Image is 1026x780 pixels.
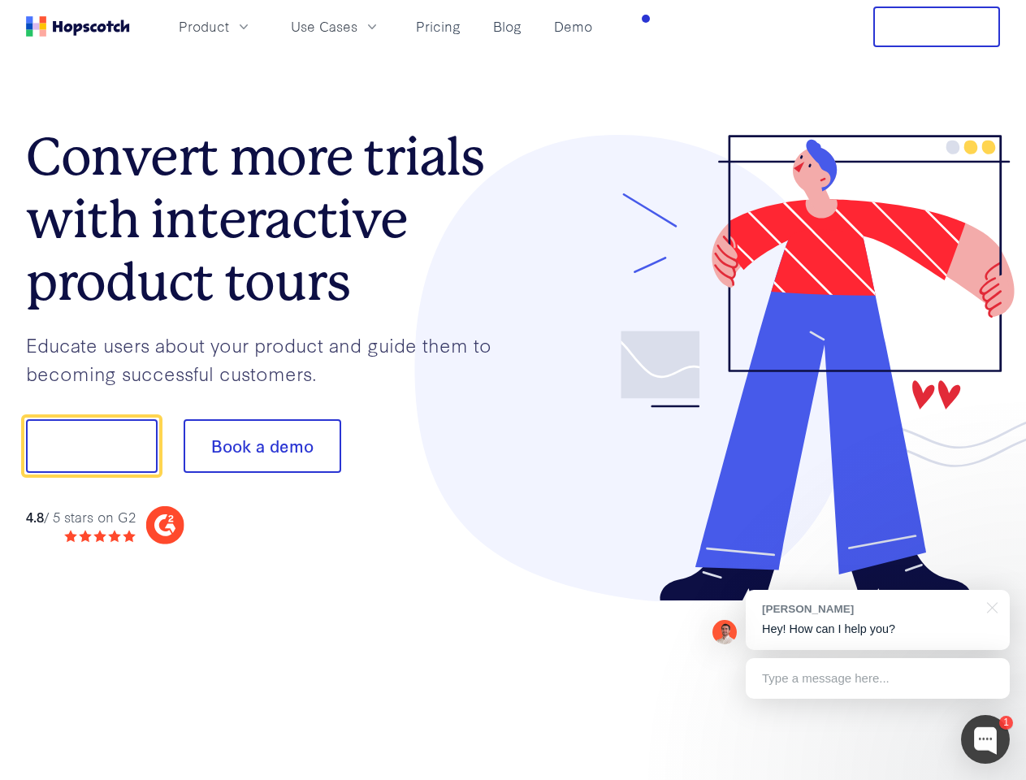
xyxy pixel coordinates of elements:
div: / 5 stars on G2 [26,507,136,527]
p: Hey! How can I help you? [762,621,994,638]
div: Type a message here... [746,658,1010,699]
a: Blog [487,13,528,40]
h1: Convert more trials with interactive product tours [26,126,513,313]
button: Product [169,13,262,40]
a: Demo [548,13,599,40]
a: Home [26,16,130,37]
span: Product [179,16,229,37]
button: Show me! [26,419,158,473]
button: Book a demo [184,419,341,473]
div: 1 [999,716,1013,730]
a: Pricing [409,13,467,40]
strong: 4.8 [26,507,44,526]
img: Mark Spera [712,620,737,644]
button: Free Trial [873,6,1000,47]
div: [PERSON_NAME] [762,601,977,617]
button: Use Cases [281,13,390,40]
span: Use Cases [291,16,357,37]
p: Educate users about your product and guide them to becoming successful customers. [26,331,513,387]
